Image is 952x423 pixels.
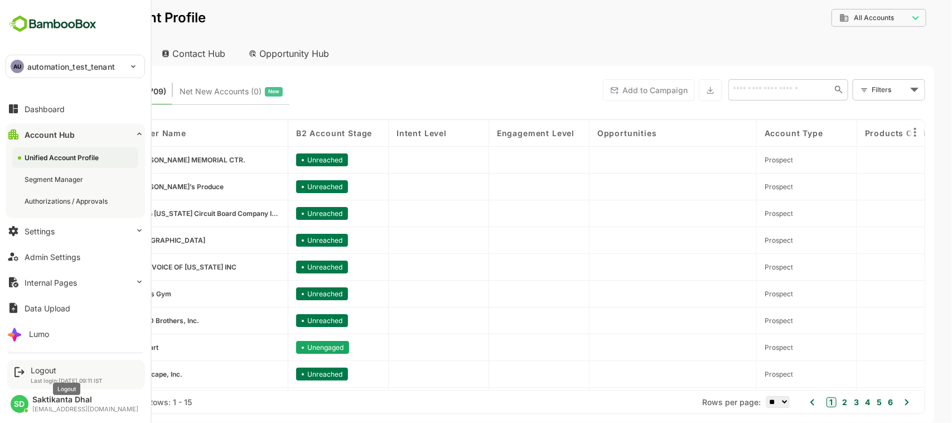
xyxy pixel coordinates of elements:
span: ADELINE LA PLANTE MEMORIAL CTR. [95,156,206,164]
div: Lumo [29,329,49,339]
span: Prospect [726,156,754,164]
button: Add to Campaign [564,79,656,101]
div: Authorizations / Approvals [25,196,110,206]
p: Last login: [DATE] 09:11 IST [31,377,103,384]
button: Account Hub [6,123,145,146]
span: KIDS VOICE OF INDIANA INC [95,263,197,271]
div: SD [11,395,28,413]
span: Flipkart [95,343,119,352]
span: Customer Name [79,128,147,138]
span: Opportunities [558,128,618,138]
span: Genscape, Inc. [95,370,143,378]
div: Contact Hub [114,41,196,66]
p: automation_test_tenant [27,61,115,73]
span: Prospect [726,182,754,191]
button: 3 [812,396,820,408]
div: AU [11,60,24,73]
div: Unreached [257,180,309,193]
div: Account Hub [18,41,109,66]
button: Internal Pages [6,271,145,294]
button: 2 [801,396,809,408]
div: Unreached [257,207,309,220]
div: Internal Pages [25,278,77,287]
div: [EMAIL_ADDRESS][DOMAIN_NAME] [32,406,138,413]
button: Lumo [6,323,145,345]
span: Engagement Level [458,128,535,138]
div: Filters [833,84,868,95]
div: Unified Account Profile [25,153,101,162]
div: Filters [832,78,886,102]
div: Opportunity Hub [201,41,300,66]
div: All Accounts [792,7,887,29]
span: Prospect [726,370,754,378]
div: All Accounts [800,13,869,23]
span: B2 Account Stage [257,128,333,138]
button: Data Upload [6,297,145,319]
div: Unreached [257,261,309,273]
span: All Accounts [815,14,855,22]
span: Prospect [726,316,754,325]
div: Dashboard [25,104,65,114]
div: Saktikanta Dhal [32,395,138,405]
button: Admin Settings [6,246,145,268]
button: 6 [846,396,854,408]
span: Net New Accounts ( 0 ) [141,84,223,99]
div: AUautomation_test_tenant [6,55,144,78]
div: Logout [31,366,103,375]
div: Unreached [257,314,309,327]
div: Unreached [257,287,309,300]
button: 5 [835,396,843,408]
span: Prospect [726,343,754,352]
button: Dashboard [6,98,145,120]
span: Gold’s Gym [95,290,132,298]
div: Admin Settings [25,252,80,262]
span: Products of Listed Opportunities [826,128,910,138]
span: Chuck’s Produce [95,182,185,191]
span: North Texas Circuit Board Company Inc. [95,209,241,218]
span: Prospect [726,209,754,218]
img: BambooboxFullLogoMark.5f36c76dfaba33ec1ec1367b70bb1252.svg [6,13,100,35]
span: Target Accounts (17709) [33,84,127,99]
div: Unreached [257,153,309,166]
div: Settings [25,227,55,236]
button: 1 [787,397,798,407]
span: Account Type [726,128,784,138]
button: Export the selected data as CSV [660,79,683,101]
div: Account Hub [25,130,75,140]
div: Data Upload [25,304,70,313]
div: Newly surfaced ICP-fit accounts from Intent, Website, LinkedIn, and other engagement signals. [141,84,244,99]
button: Settings [6,220,145,242]
div: Unreached [257,368,309,381]
span: Prospect [726,290,754,298]
span: Intent Level [357,128,408,138]
div: Unengaged [257,341,310,354]
span: Prospect [726,236,754,244]
div: Unreached [257,234,309,247]
span: New [229,84,240,99]
span: Rows per page: [663,397,722,407]
div: Segment Manager [25,175,85,184]
p: Unified Account Profile [18,11,167,25]
div: Total Rows: 17709 | Rows: 1 - 15 [33,397,153,407]
span: Auburn Community Hospital [95,236,166,244]
button: 4 [824,396,832,408]
span: Prospect [726,263,754,271]
span: BOND Brothers, Inc. [95,316,160,325]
